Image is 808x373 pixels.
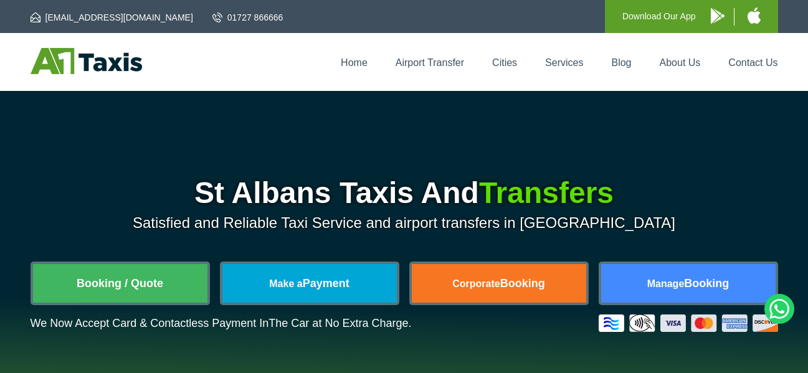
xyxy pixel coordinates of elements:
[212,11,283,24] a: 01727 866666
[412,264,586,303] a: CorporateBooking
[341,57,368,68] a: Home
[545,57,583,68] a: Services
[31,214,778,232] p: Satisfied and Reliable Taxi Service and airport transfers in [GEOGRAPHIC_DATA]
[711,8,725,24] img: A1 Taxis Android App
[31,48,142,74] img: A1 Taxis St Albans LTD
[492,57,517,68] a: Cities
[728,57,777,68] a: Contact Us
[479,176,614,209] span: Transfers
[647,278,685,289] span: Manage
[660,57,701,68] a: About Us
[611,57,631,68] a: Blog
[452,278,500,289] span: Corporate
[222,264,397,303] a: Make aPayment
[269,317,411,329] span: The Car at No Extra Charge.
[599,314,778,332] img: Credit And Debit Cards
[33,264,207,303] a: Booking / Quote
[31,11,193,24] a: [EMAIL_ADDRESS][DOMAIN_NAME]
[269,278,302,289] span: Make a
[31,178,778,208] h1: St Albans Taxis And
[396,57,464,68] a: Airport Transfer
[748,7,761,24] img: A1 Taxis iPhone App
[622,9,696,24] p: Download Our App
[31,317,412,330] p: We Now Accept Card & Contactless Payment In
[601,264,776,303] a: ManageBooking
